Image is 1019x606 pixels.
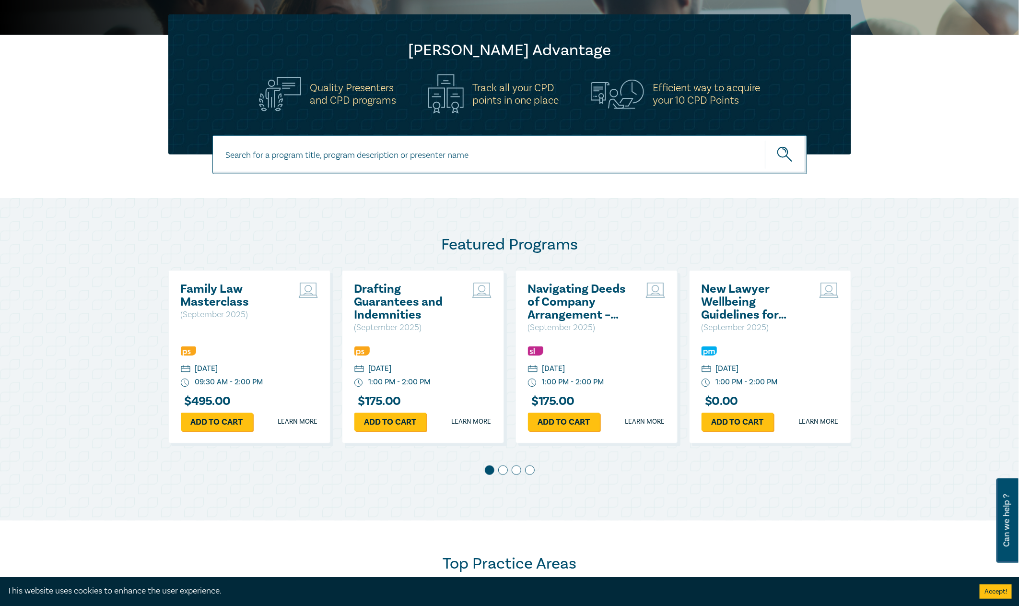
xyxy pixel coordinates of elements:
img: calendar [354,365,364,374]
img: calendar [528,365,538,374]
p: ( September 2025 ) [702,321,805,334]
p: ( September 2025 ) [354,321,457,334]
img: calendar [702,365,711,374]
img: Practice Management & Business Skills [702,346,717,356]
button: Accept cookies [980,584,1012,599]
a: Navigating Deeds of Company Arrangement – Strategy and Structure [528,283,631,321]
div: 1:00 PM - 2:00 PM [716,377,778,388]
h3: $ 495.00 [181,395,231,408]
div: [DATE] [716,363,739,374]
div: This website uses cookies to enhance the user experience. [7,585,965,597]
h5: Efficient way to acquire your 10 CPD Points [653,82,760,107]
img: watch [181,379,189,387]
a: Family Law Masterclass [181,283,284,309]
h2: Featured Programs [168,235,851,254]
img: Live Stream [472,283,492,298]
img: Live Stream [299,283,318,298]
h3: $ 175.00 [354,395,401,408]
img: watch [354,379,363,387]
div: 09:30 AM - 2:00 PM [195,377,263,388]
div: 1:00 PM - 2:00 PM [369,377,431,388]
a: Learn more [799,417,839,427]
div: [DATE] [542,363,565,374]
h5: Track all your CPD points in one place [472,82,559,107]
div: [DATE] [369,363,392,374]
a: Add to cart [528,413,600,431]
div: 1:00 PM - 2:00 PM [542,377,604,388]
img: Professional Skills [181,346,196,356]
a: Add to cart [181,413,253,431]
h2: Top Practice Areas [168,554,851,573]
img: watch [702,379,710,387]
p: ( September 2025 ) [181,309,284,321]
img: Track all your CPD<br>points in one place [428,74,464,114]
img: Live Stream [820,283,839,298]
img: Live Stream [646,283,665,298]
span: Can we help ? [1002,484,1011,557]
a: New Lawyer Wellbeing Guidelines for Legal Workplaces [702,283,805,321]
img: Quality Presenters<br>and CPD programs [259,77,301,111]
h2: [PERSON_NAME] Advantage [187,41,832,60]
img: Substantive Law [528,346,543,356]
a: Add to cart [354,413,426,431]
img: watch [528,379,537,387]
img: Professional Skills [354,346,370,356]
a: Learn more [625,417,665,427]
h5: Quality Presenters and CPD programs [310,82,396,107]
a: Drafting Guarantees and Indemnities [354,283,457,321]
h3: $ 175.00 [528,395,574,408]
div: [DATE] [195,363,218,374]
img: calendar [181,365,190,374]
a: Add to cart [702,413,773,431]
input: Search for a program title, program description or presenter name [212,135,807,174]
a: Learn more [278,417,318,427]
a: Learn more [452,417,492,427]
img: Efficient way to acquire<br>your 10 CPD Points [591,80,644,108]
p: ( September 2025 ) [528,321,631,334]
h3: $ 0.00 [702,395,738,408]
